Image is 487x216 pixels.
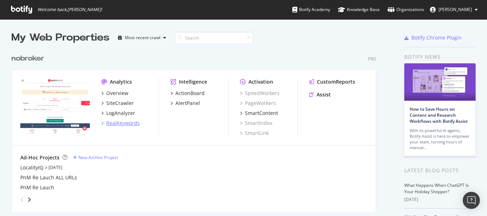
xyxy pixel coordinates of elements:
[110,78,132,85] div: Analytics
[20,164,43,171] a: LocalityIQ
[240,100,276,107] a: PageWorkers
[404,167,476,174] div: Latest Blog Posts
[17,194,27,205] div: angle-left
[309,78,355,85] a: CustomReports
[125,36,160,40] div: Most recent crawl
[309,91,331,98] a: Assist
[240,130,269,137] a: SmartLink
[424,4,483,15] button: [PERSON_NAME]
[410,106,468,124] a: How to Save Hours on Content and Research Workflows with Botify Assist
[463,192,480,209] div: Open Intercom Messenger
[368,56,376,62] div: Pro
[106,120,140,127] div: RealKeywords
[248,78,273,85] div: Activation
[37,7,102,12] span: Welcome back, [PERSON_NAME] !
[106,110,135,117] div: LogAnalyzer
[101,110,135,117] a: LogAnalyzer
[404,182,469,195] a: What Happens When ChatGPT Is Your Holiday Shopper?
[175,32,253,44] input: Search
[106,90,128,97] div: Overview
[245,110,278,117] div: SmartContent
[404,63,476,101] img: How to Save Hours on Content and Research Workflows with Botify Assist
[106,100,134,107] div: SiteCrawler
[240,90,280,97] a: SpeedWorkers
[170,90,205,97] a: ActionBoard
[11,53,44,64] div: nobroker
[175,100,200,107] div: AlertPanel
[101,90,128,97] a: Overview
[101,100,134,107] a: SiteCrawler
[240,120,272,127] a: SmartIndex
[388,6,424,13] div: Organizations
[48,164,62,170] a: [DATE]
[73,154,118,160] a: New Ad-Hoc Project
[439,6,472,12] span: Rahul Sahani
[11,45,382,212] div: grid
[20,174,77,181] a: PnM Re Lauch ALL URLs
[240,110,278,117] a: SmartContent
[78,154,118,160] div: New Ad-Hoc Project
[404,34,462,41] a: Botify Chrome Plugin
[317,78,355,85] div: CustomReports
[170,100,200,107] a: AlertPanel
[404,196,476,203] div: [DATE]
[179,78,207,85] div: Intelligence
[338,6,380,13] div: Knowledge Base
[20,184,54,191] a: PnM Re Lauch
[410,128,470,151] div: With its powerful AI agents, Botify Assist is here to empower your team, turning hours of manual…
[20,78,90,134] img: nobroker.com
[175,90,205,97] div: ActionBoard
[27,196,32,203] div: angle-right
[101,120,140,127] a: RealKeywords
[11,53,47,64] a: nobroker
[11,31,109,45] div: My Web Properties
[317,91,331,98] div: Assist
[411,34,462,41] div: Botify Chrome Plugin
[115,32,169,43] button: Most recent crawl
[292,6,330,13] div: Botify Academy
[20,154,60,161] div: Ad-Hoc Projects
[404,53,476,61] div: Botify news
